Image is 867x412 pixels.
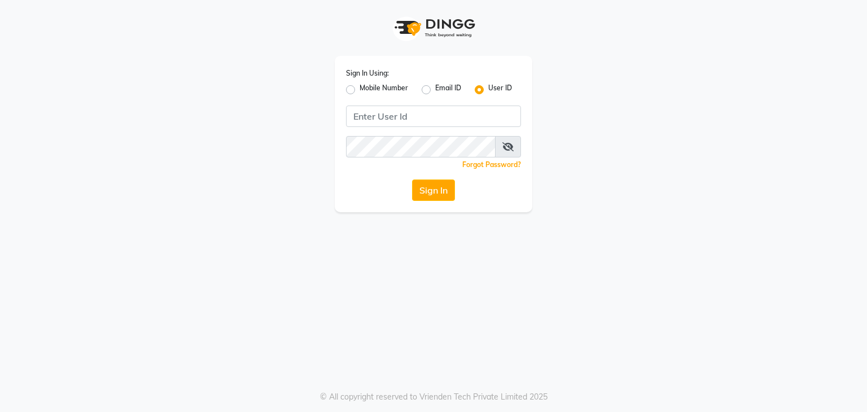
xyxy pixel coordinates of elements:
[346,106,521,127] input: Username
[488,83,512,97] label: User ID
[388,11,479,45] img: logo1.svg
[360,83,408,97] label: Mobile Number
[346,68,389,78] label: Sign In Using:
[412,179,455,201] button: Sign In
[462,160,521,169] a: Forgot Password?
[346,136,496,157] input: Username
[435,83,461,97] label: Email ID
